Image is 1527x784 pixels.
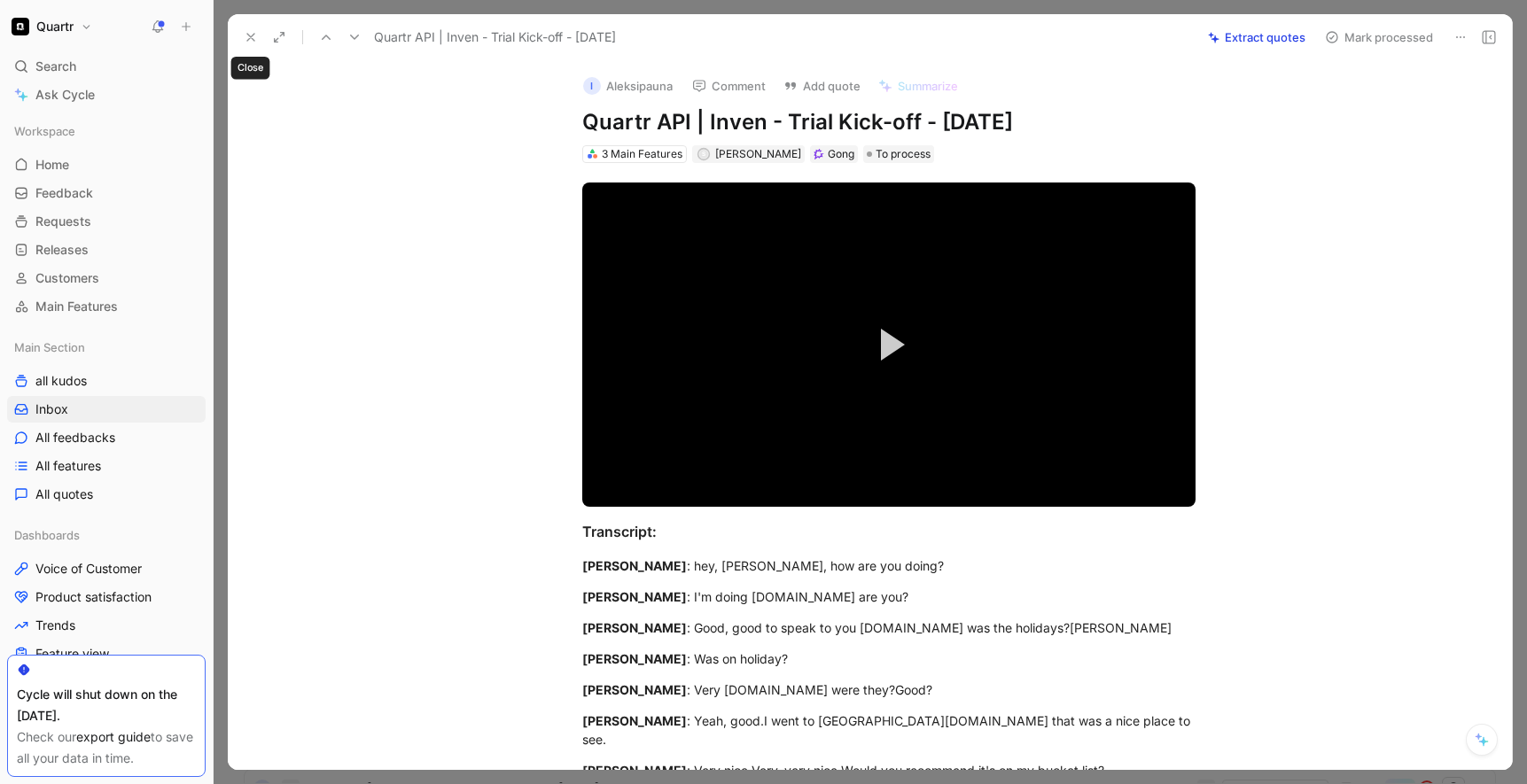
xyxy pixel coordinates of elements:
[35,645,109,663] span: Feature view
[7,584,206,610] a: Product satisfaction
[582,649,1196,668] div: : Was on holiday?
[7,522,206,695] div: DashboardsVoice of CustomerProduct satisfactionTrendsFeature viewCustomer view
[14,338,85,356] span: Main Section
[582,713,687,728] mark: [PERSON_NAME]
[36,19,74,35] h1: Quartr
[35,241,89,259] span: Releases
[582,618,1196,637] div: : Good, good to speak to you [DOMAIN_NAME] was the holidays?[PERSON_NAME]
[7,334,206,508] div: Main Sectionall kudosInboxAll feedbacksAll featuresAll quotes
[582,108,1196,136] h1: Quartr API | Inven - Trial Kick-off - [DATE]
[582,556,1196,575] div: : hey, [PERSON_NAME], how are you doing?
[876,145,931,163] span: To process
[582,680,1196,699] div: : Very [DOMAIN_NAME] were they?Good?
[7,453,206,479] a: All features
[7,368,206,394] a: all kudos
[14,526,80,544] span: Dashboards
[7,82,206,108] a: Ask Cycle
[582,558,687,573] mark: [PERSON_NAME]
[35,56,76,77] span: Search
[7,14,97,39] button: QuartrQuartr
[582,761,1196,780] div: : Very nice.Very, very nice.Would you recommend it's on my bucket list?
[17,726,196,769] div: Check our to save all your data in time.
[35,485,93,503] span: All quotes
[7,481,206,508] a: All quotes
[35,429,115,446] span: All feedbacks
[35,400,68,418] span: Inbox
[582,651,687,666] mark: [PERSON_NAME]
[7,522,206,548] div: Dashboards
[863,145,934,163] div: To process
[582,682,687,697] mark: [PERSON_NAME]
[582,182,1196,507] div: Video Player
[374,27,616,48] span: Quartr API | Inven - Trial Kick-off - [DATE]
[849,305,929,384] button: Play Video
[7,293,206,320] a: Main Features
[7,334,206,361] div: Main Section
[7,265,206,291] a: Customers
[898,78,958,94] span: Summarize
[582,589,687,604] mark: [PERSON_NAME]
[582,763,687,778] mark: [PERSON_NAME]
[7,151,206,178] a: Home
[7,53,206,80] div: Search
[7,640,206,667] a: Feature view
[7,555,206,582] a: Voice of Customer
[35,560,142,578] span: Voice of Customer
[699,150,709,159] div: S
[1317,25,1441,50] button: Mark processed
[575,73,681,99] button: IAleksipauna
[231,57,270,79] div: Close
[7,180,206,206] a: Feedback
[582,587,1196,606] div: : I'm doing [DOMAIN_NAME] are you?
[7,118,206,144] div: Workspace
[12,18,29,35] img: Quartr
[870,74,966,98] button: Summarize
[35,372,87,390] span: all kudos
[828,145,854,163] div: Gong
[582,620,687,635] mark: [PERSON_NAME]
[35,588,152,606] span: Product satisfaction
[35,269,99,287] span: Customers
[7,612,206,639] a: Trends
[14,122,75,140] span: Workspace
[76,729,151,744] a: export guide
[715,147,801,160] span: [PERSON_NAME]
[7,237,206,263] a: Releases
[1200,25,1313,50] button: Extract quotes
[582,711,1196,749] div: : Yeah, good.I went to [GEOGRAPHIC_DATA][DOMAIN_NAME] that was a nice place to see.
[35,457,101,475] span: All features
[775,74,869,98] button: Add quote
[35,156,69,174] span: Home
[7,396,206,423] a: Inbox
[582,521,1196,542] div: Transcript:
[684,74,774,98] button: Comment
[583,77,601,95] div: I
[35,184,93,202] span: Feedback
[35,84,95,105] span: Ask Cycle
[35,298,118,315] span: Main Features
[35,213,91,230] span: Requests
[17,684,196,726] div: Cycle will shut down on the [DATE].
[7,424,206,451] a: All feedbacks
[7,208,206,235] a: Requests
[35,617,75,634] span: Trends
[602,145,682,163] div: 3 Main Features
